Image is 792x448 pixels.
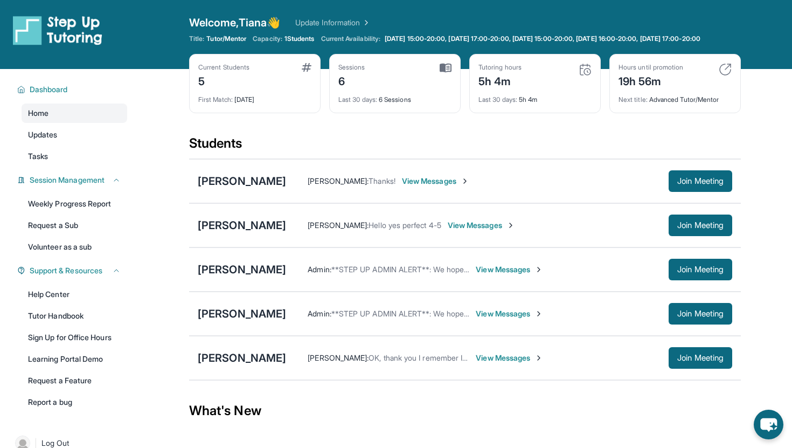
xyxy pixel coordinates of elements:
span: [PERSON_NAME] : [308,176,369,185]
div: [PERSON_NAME] [198,218,286,233]
img: Chevron-Right [534,354,543,362]
button: Session Management [25,175,121,185]
div: 6 Sessions [338,89,451,104]
a: Weekly Progress Report [22,194,127,213]
button: Support & Resources [25,265,121,276]
button: Dashboard [25,84,121,95]
div: 5 [198,72,249,89]
a: Update Information [295,17,371,28]
span: [PERSON_NAME] : [308,220,369,230]
button: Join Meeting [669,347,732,369]
span: Join Meeting [677,311,724,317]
span: Welcome, Tiana 👋 [189,15,280,30]
span: Admin : [308,265,331,274]
span: Capacity: [253,35,282,43]
a: Request a Sub [22,216,127,235]
span: Join Meeting [677,355,724,361]
span: 1 Students [284,35,315,43]
button: Join Meeting [669,259,732,280]
img: card [440,63,451,73]
span: Last 30 days : [338,95,377,104]
span: Current Availability: [321,35,380,43]
span: Support & Resources [30,265,102,276]
span: View Messages [476,308,543,319]
img: card [719,63,732,76]
span: Last 30 days : [478,95,517,104]
span: **STEP UP ADMIN ALERT**: We hope you have a great first session [DATE]! -Mer @Step Up [331,309,650,318]
span: Session Management [30,175,105,185]
span: **STEP UP ADMIN ALERT**: We hope you have a great first session [DATE]! -Mer @Step Up [331,265,650,274]
span: Join Meeting [677,178,724,184]
div: Hours until promotion [619,63,683,72]
img: logo [13,15,102,45]
img: card [302,63,311,72]
span: OK, thank you I remember I filled out a form for reading and math, but I never received anything ... [369,353,772,362]
button: chat-button [754,410,783,439]
div: Students [189,135,741,158]
div: What's New [189,387,741,435]
span: Updates [28,129,58,140]
span: [DATE] 15:00-20:00, [DATE] 17:00-20:00, [DATE] 15:00-20:00, [DATE] 16:00-20:00, [DATE] 17:00-20:00 [385,35,700,43]
div: 5h 4m [478,72,522,89]
img: Chevron-Right [534,265,543,274]
span: Next title : [619,95,648,104]
img: card [579,63,592,76]
div: Tutoring hours [478,63,522,72]
img: Chevron Right [360,17,371,28]
div: 19h 56m [619,72,683,89]
a: Sign Up for Office Hours [22,328,127,347]
span: Hello yes perfect 4-5 [369,220,441,230]
span: View Messages [402,176,469,187]
div: [DATE] [198,89,311,104]
span: Title: [189,35,204,43]
div: 6 [338,72,365,89]
span: View Messages [476,353,543,363]
div: Sessions [338,63,365,72]
img: Chevron-Right [506,221,515,230]
span: Tasks [28,151,48,162]
a: Home [22,104,127,123]
div: [PERSON_NAME] [198,262,286,277]
button: Join Meeting [669,303,732,325]
span: Join Meeting [677,266,724,273]
div: Advanced Tutor/Mentor [619,89,732,104]
a: Learning Portal Demo [22,349,127,369]
a: Request a Feature [22,371,127,390]
a: Updates [22,125,127,144]
span: First Match : [198,95,233,104]
span: Admin : [308,309,331,318]
div: [PERSON_NAME] [198,174,286,189]
button: Join Meeting [669,215,732,236]
a: [DATE] 15:00-20:00, [DATE] 17:00-20:00, [DATE] 15:00-20:00, [DATE] 16:00-20:00, [DATE] 17:00-20:00 [383,35,703,43]
img: Chevron-Right [534,309,543,318]
a: Report a bug [22,392,127,412]
span: Join Meeting [677,222,724,229]
span: Tutor/Mentor [206,35,246,43]
span: Thanks! [369,176,395,185]
span: Home [28,108,48,119]
img: Chevron-Right [461,177,469,185]
span: [PERSON_NAME] : [308,353,369,362]
div: [PERSON_NAME] [198,350,286,366]
div: Current Students [198,63,249,72]
a: Tasks [22,147,127,166]
a: Tutor Handbook [22,306,127,326]
span: View Messages [448,220,515,231]
span: Dashboard [30,84,68,95]
a: Help Center [22,285,127,304]
span: View Messages [476,264,543,275]
div: 5h 4m [478,89,592,104]
button: Join Meeting [669,170,732,192]
a: Volunteer as a sub [22,237,127,257]
div: [PERSON_NAME] [198,306,286,321]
